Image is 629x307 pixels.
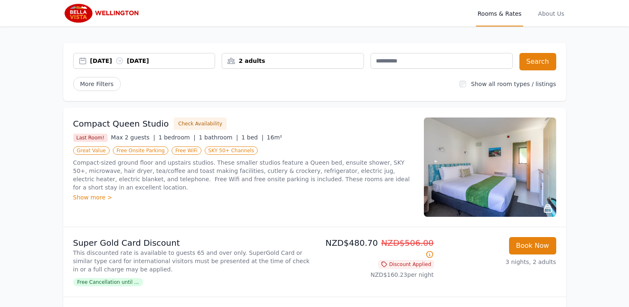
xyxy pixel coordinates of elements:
[63,3,143,23] img: Bella Vista Wellington
[222,57,364,65] div: 2 adults
[440,258,556,266] p: 3 nights, 2 adults
[73,278,143,286] span: Free Cancellation until ...
[73,77,121,91] span: More Filters
[199,134,238,141] span: 1 bathroom |
[174,118,227,130] button: Check Availability
[519,53,556,70] button: Search
[111,134,155,141] span: Max 2 guests |
[267,134,282,141] span: 16m²
[381,238,434,248] span: NZD$506.00
[73,146,110,155] span: Great Value
[73,134,108,142] span: Last Room!
[90,57,215,65] div: [DATE] [DATE]
[318,237,434,260] p: NZD$480.70
[242,134,263,141] span: 1 bed |
[205,146,258,155] span: SKY 50+ Channels
[378,260,434,269] span: Discount Applied
[158,134,196,141] span: 1 bedroom |
[113,146,168,155] span: Free Onsite Parking
[73,237,311,249] p: Super Gold Card Discount
[73,193,414,201] div: Show more >
[73,249,311,273] p: This discounted rate is available to guests 65 and over only. SuperGold Card or similar type card...
[318,271,434,279] p: NZD$160.23 per night
[471,81,556,87] label: Show all room types / listings
[172,146,201,155] span: Free WiFi
[73,118,169,130] h3: Compact Queen Studio
[73,158,414,192] p: Compact-sized ground floor and upstairs studios. These smaller studios feature a Queen bed, ensui...
[509,237,556,254] button: Book Now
